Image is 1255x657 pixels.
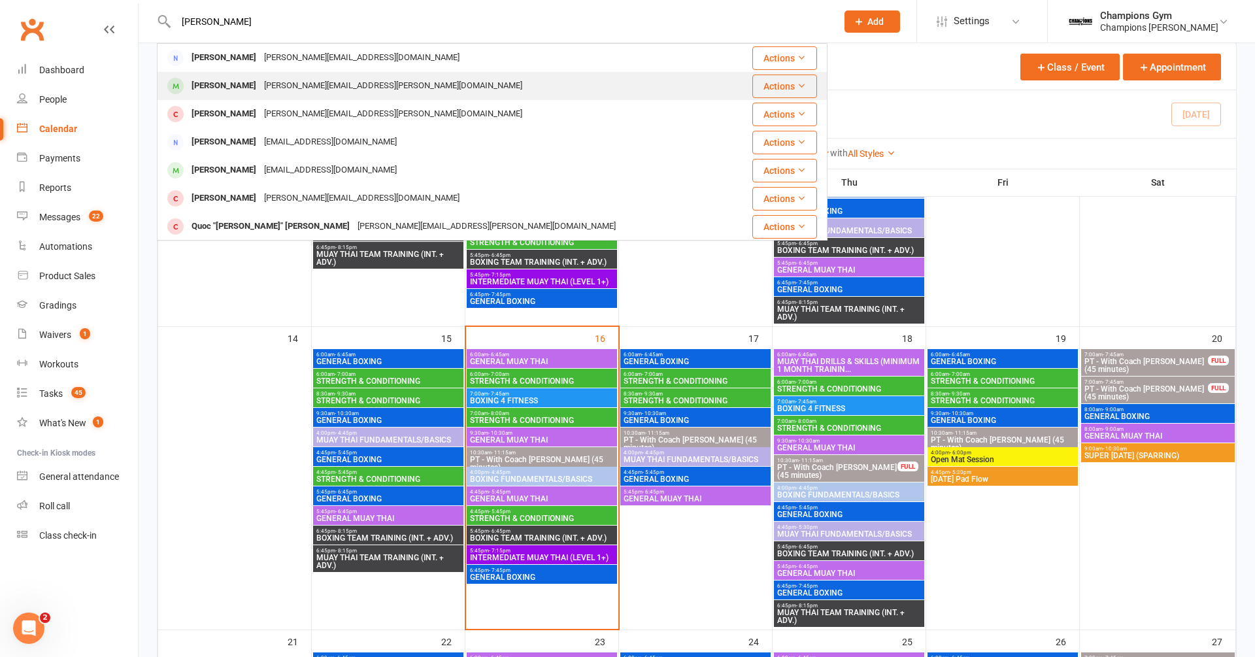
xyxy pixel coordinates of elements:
[316,475,461,483] span: STRENGTH & CONDITIONING
[316,391,461,397] span: 8:30am
[645,430,669,436] span: - 11:15am
[469,489,614,495] span: 4:45pm
[17,409,138,438] a: What's New1
[316,450,461,456] span: 4:45pm
[777,491,922,499] span: BOXING FUNDAMENTALS/BASICS
[930,391,1075,397] span: 8:30am
[623,358,768,365] span: GENERAL BOXING
[469,548,614,554] span: 5:45pm
[40,613,50,623] span: 2
[469,573,614,581] span: GENERAL BOXING
[777,358,922,373] span: MUAY THAI DRILLS & SKILLS (MINIMUM 1 MONTH TRAININ...
[441,630,465,652] div: 22
[316,514,461,522] span: GENERAL MUAY THAI
[39,65,84,75] div: Dashboard
[930,456,1075,463] span: Open Mat Session
[39,153,80,163] div: Payments
[1084,379,1209,385] span: 7:00am
[777,511,922,518] span: GENERAL BOXING
[796,485,818,491] span: - 4:45pm
[595,630,618,652] div: 23
[469,475,614,483] span: BOXING FUNDAMENTALS/BASICS
[260,76,526,95] div: [PERSON_NAME][EMAIL_ADDRESS][PERSON_NAME][DOMAIN_NAME]
[1084,426,1232,432] span: 8:00am
[39,124,77,134] div: Calendar
[335,450,357,456] span: - 5:45pm
[39,329,71,340] div: Waivers
[17,492,138,521] a: Roll call
[930,450,1075,456] span: 4:00pm
[316,436,461,444] span: MUAY THAI FUNDAMENTALS/BASICS
[952,430,977,436] span: - 11:15am
[777,352,922,358] span: 6:00am
[39,388,63,399] div: Tasks
[335,489,357,495] span: - 6:45pm
[39,418,86,428] div: What's New
[469,416,614,424] span: STRENGTH & CONDITIONING
[777,438,922,444] span: 9:30am
[642,391,663,397] span: - 9:30am
[489,272,510,278] span: - 7:15pm
[897,462,918,471] div: FULL
[39,182,71,193] div: Reports
[623,411,768,416] span: 9:30am
[489,489,510,495] span: - 5:45pm
[1208,383,1229,393] div: FULL
[288,630,311,652] div: 21
[316,244,461,250] span: 6:45pm
[623,391,768,397] span: 8:30am
[1103,352,1124,358] span: - 7:45am
[316,352,461,358] span: 6:00am
[752,159,817,182] button: Actions
[469,456,614,471] span: PT - With Coach [PERSON_NAME] (45 minutes)
[1103,446,1127,452] span: - 10:30am
[795,379,816,385] span: - 7:00am
[188,48,260,67] div: [PERSON_NAME]
[172,12,828,31] input: Search...
[316,509,461,514] span: 5:45pm
[777,266,922,274] span: GENERAL MUAY THAI
[17,350,138,379] a: Workouts
[17,379,138,409] a: Tasks 45
[777,444,922,452] span: GENERAL MUAY THAI
[643,489,664,495] span: - 6:45pm
[623,475,768,483] span: GENERAL BOXING
[489,292,510,297] span: - 7:45pm
[623,430,768,436] span: 10:30am
[469,358,614,365] span: GENERAL MUAY THAI
[777,399,922,405] span: 7:00am
[930,352,1075,358] span: 6:00am
[1056,327,1079,348] div: 19
[469,397,614,405] span: BOXING 4 FITNESS
[335,509,357,514] span: - 6:45pm
[930,371,1075,377] span: 6:00am
[188,105,260,124] div: [PERSON_NAME]
[777,589,922,597] span: GENERAL BOXING
[845,10,900,33] button: Add
[488,371,509,377] span: - 7:00am
[39,300,76,311] div: Gradings
[469,371,614,377] span: 6:00am
[1080,169,1236,196] th: Sat
[17,114,138,144] a: Calendar
[795,438,820,444] span: - 10:30am
[469,352,614,358] span: 6:00am
[623,489,768,495] span: 5:45pm
[39,530,97,541] div: Class check-in
[623,371,768,377] span: 6:00am
[777,530,922,538] span: MUAY THAI FUNDAMENTALS/BASICS
[335,391,356,397] span: - 9:30am
[777,569,922,577] span: GENERAL MUAY THAI
[777,463,898,479] span: PT - With Coach [PERSON_NAME] (45 minutes)
[642,411,666,416] span: - 10:30am
[469,278,614,286] span: INTERMEDIATE MUAY THAI (LEVEL 1+)
[469,430,614,436] span: 9:30am
[795,418,816,424] span: - 8:00am
[469,495,614,503] span: GENERAL MUAY THAI
[316,416,461,424] span: GENERAL BOXING
[752,103,817,126] button: Actions
[1084,352,1209,358] span: 7:00am
[623,495,768,503] span: GENERAL MUAY THAI
[469,272,614,278] span: 5:45pm
[623,436,768,452] span: PT - With Coach [PERSON_NAME] (45 minutes)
